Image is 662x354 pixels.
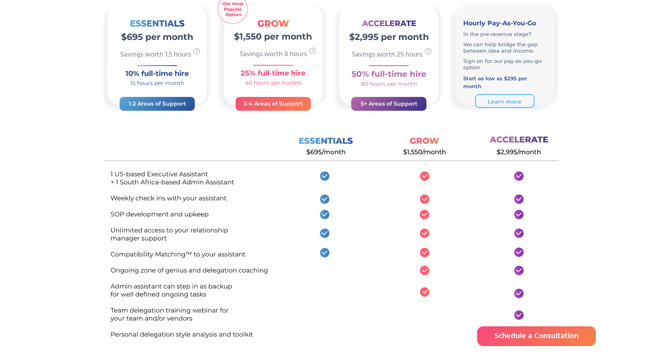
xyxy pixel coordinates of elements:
p: In the pre-revenue stage? [463,31,546,37]
p: Sign on for our pay-as-you-go option [463,58,546,70]
h2: $2,995 per month [339,27,438,44]
h3: 5+ Areas of Support [359,99,419,108]
p: We can help bridge the gap between idea and income. [463,41,546,54]
h3: Hourly Pay-As-You-Go [463,18,546,29]
h2: $695 per month [108,27,207,44]
h3: 10% full-time hire [108,68,207,79]
h3: 3-4 Areas of Support [243,99,303,108]
h4: 40 hours per month [224,79,323,87]
a: Schedule a Consultation [477,326,596,346]
h2: $1,550 per month [224,27,323,43]
a: Learn more [475,94,535,108]
h3: 1-2 Areas of Support [127,99,187,108]
h3: 25% full-time hire [224,68,323,79]
h4: 80 hours per month [339,80,438,88]
h3: 50% full-time hire [339,68,438,80]
h4: Start as low as $295 per month [463,74,546,90]
h4: 15 hours per month [108,79,207,87]
p: Savings worth 1.5 hours [120,51,193,61]
p: Savings worth 8 hours [240,51,309,61]
p: Savings worth 25 hours [352,51,424,61]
